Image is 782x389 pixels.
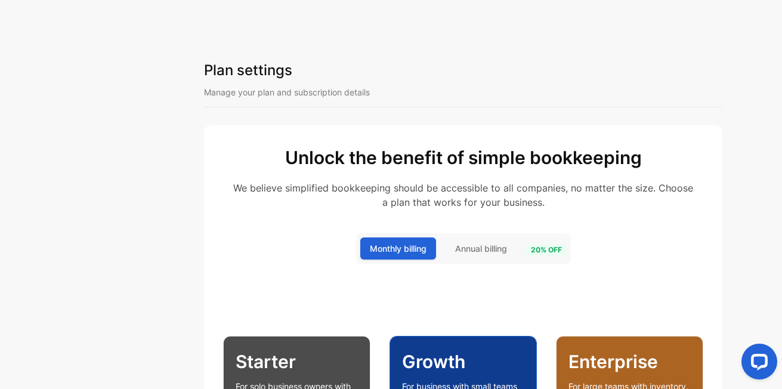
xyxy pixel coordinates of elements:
p: We believe simplified bookkeeping should be accessible to all companies, no matter the size. Choo... [223,181,703,209]
button: Monthly billing [360,237,436,260]
button: Annual billing [446,237,517,260]
p: Growth [402,348,524,375]
span: Annual billing [455,242,507,255]
h1: Plan settings [204,60,292,81]
iframe: LiveChat chat widget [732,339,782,389]
span: 20 % off [526,244,567,255]
p: Starter [236,348,358,375]
p: Enterprise [568,348,691,375]
h2: Unlock the benefit of simple bookkeeping [223,144,703,171]
p: Manage your plan and subscription details [204,86,722,98]
span: Monthly billing [370,242,426,255]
